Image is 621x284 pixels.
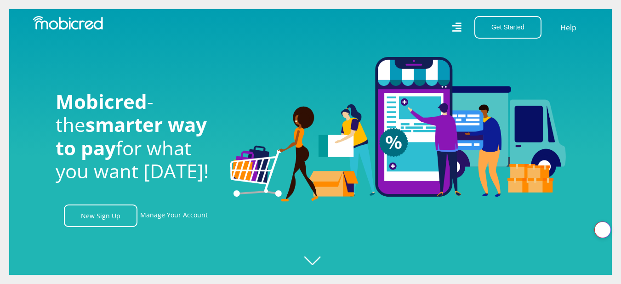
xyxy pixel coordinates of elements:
[474,16,541,39] button: Get Started
[230,57,566,202] img: Welcome to Mobicred
[56,111,207,160] span: smarter way to pay
[56,88,147,114] span: Mobicred
[140,204,208,227] a: Manage Your Account
[560,22,577,34] a: Help
[33,16,103,30] img: Mobicred
[64,204,137,227] a: New Sign Up
[56,90,216,183] h1: - the for what you want [DATE]!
